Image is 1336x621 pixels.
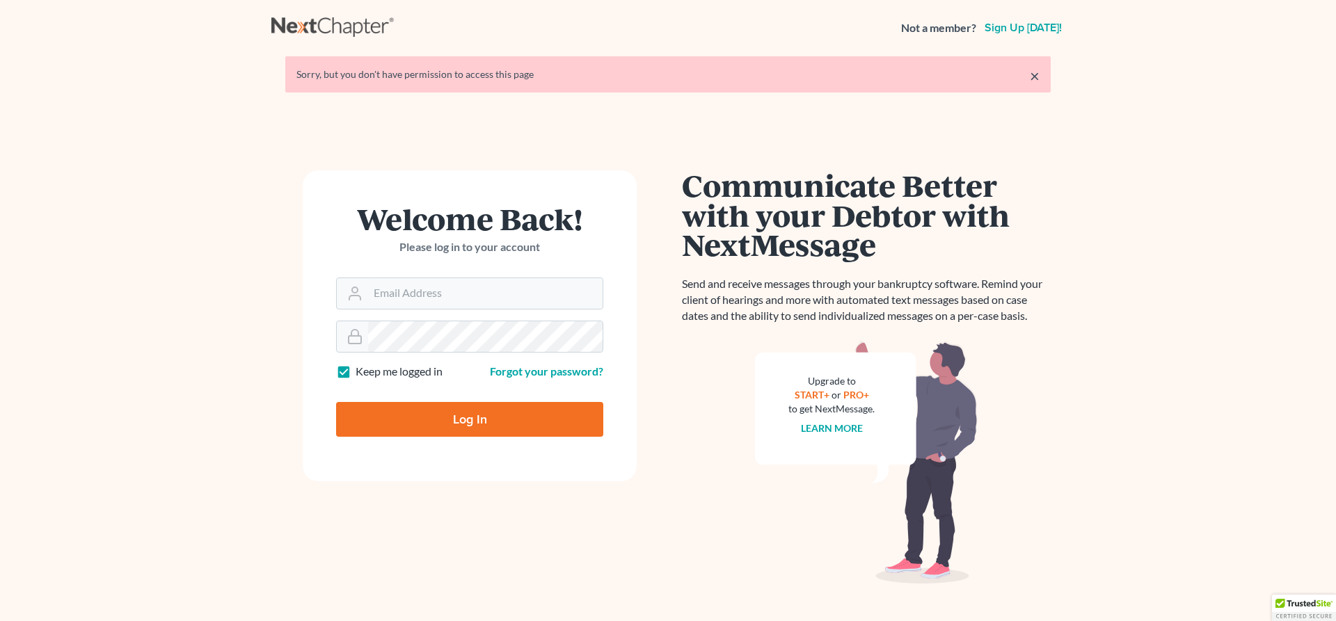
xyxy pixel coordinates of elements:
label: Keep me logged in [356,364,443,380]
div: Upgrade to [788,374,875,388]
a: PRO+ [843,389,869,401]
h1: Communicate Better with your Debtor with NextMessage [682,170,1051,259]
div: Sorry, but you don't have permission to access this page [296,67,1040,81]
div: to get NextMessage. [788,402,875,416]
a: Sign up [DATE]! [982,22,1065,33]
a: START+ [795,389,829,401]
strong: Not a member? [901,20,976,36]
h1: Welcome Back! [336,204,603,234]
img: nextmessage_bg-59042aed3d76b12b5cd301f8e5b87938c9018125f34e5fa2b7a6b67550977c72.svg [755,341,978,584]
span: or [832,389,841,401]
p: Send and receive messages through your bankruptcy software. Remind your client of hearings and mo... [682,276,1051,324]
input: Log In [336,402,603,437]
input: Email Address [368,278,603,309]
div: TrustedSite Certified [1272,595,1336,621]
a: Forgot your password? [490,364,603,378]
a: × [1030,67,1040,84]
p: Please log in to your account [336,239,603,255]
a: Learn more [801,422,863,434]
